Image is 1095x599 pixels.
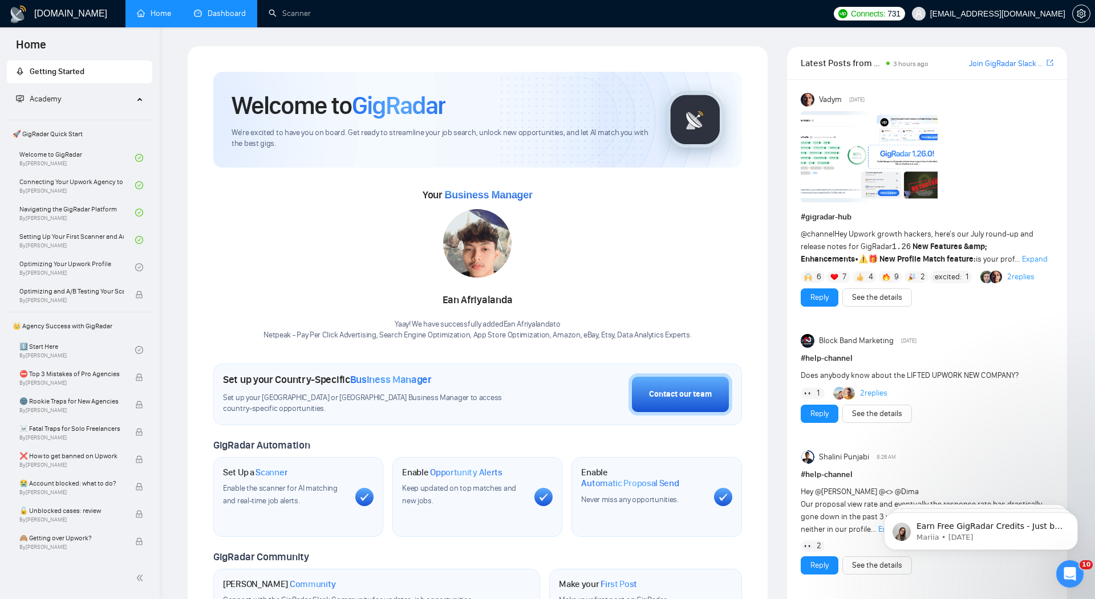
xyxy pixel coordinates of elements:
span: 1 [966,271,968,283]
span: 4 [869,271,873,283]
h1: [PERSON_NAME] [223,578,336,590]
span: By [PERSON_NAME] [19,434,124,441]
h1: Enable [402,467,502,478]
span: fund-projection-screen [16,95,24,103]
span: Opportunity Alerts [430,467,502,478]
img: Joaquin Arcardini [833,387,846,400]
span: 🎁 [868,254,878,264]
span: By [PERSON_NAME] [19,489,124,496]
img: gigradar-logo.png [667,91,724,148]
span: check-circle [135,346,143,354]
span: We're excited to have you on board. Get ready to streamline your job search, unlock new opportuni... [232,128,648,149]
span: check-circle [135,263,143,271]
span: setting [1073,9,1090,18]
img: ❤️ [830,273,838,281]
code: 1.26 [892,242,911,251]
span: GigRadar Community [213,551,309,563]
span: 6 [817,271,821,283]
img: 🙌 [804,273,812,281]
a: dashboardDashboard [194,9,246,18]
img: Vadym [801,93,814,107]
h1: # help-channel [801,468,1053,481]
iframe: Intercom live chat [1056,560,1084,588]
span: 3 hours ago [893,60,928,68]
span: Block Band Marketing [819,335,894,347]
li: Getting Started [7,60,152,83]
a: setting [1072,9,1090,18]
span: By [PERSON_NAME] [19,380,124,386]
span: lock [135,455,143,463]
span: ⚠️ [858,254,868,264]
a: Welcome to GigRadarBy[PERSON_NAME] [19,145,135,170]
span: check-circle [135,154,143,162]
span: :excited: [933,271,962,283]
span: Expand [1022,254,1048,264]
span: 1 [817,388,820,399]
span: Connects: [851,7,885,20]
a: Optimizing Your Upwork ProfileBy[PERSON_NAME] [19,255,135,280]
span: Does anybody know about the LIFTED UPWORK NEW COMPANY? [801,370,1019,380]
a: 2replies [860,388,887,399]
span: Latest Posts from the GigRadar Community [801,56,883,70]
div: Yaay! We have successfully added Ean Afriyalanda to [263,319,691,341]
span: Home [7,36,55,60]
a: Reply [810,291,829,304]
img: F09AC4U7ATU-image.png [801,111,938,202]
a: Setting Up Your First Scanner and Auto-BidderBy[PERSON_NAME] [19,227,135,252]
span: lock [135,537,143,545]
span: Automatic Proposal Send [581,478,679,489]
span: 🌚 Rookie Traps for New Agencies [19,396,124,407]
span: rocket [16,67,24,75]
a: See the details [852,291,902,304]
a: homeHome [137,9,171,18]
span: export [1047,58,1053,67]
span: lock [135,291,143,299]
span: Business Manager [350,373,432,386]
a: Connecting Your Upwork Agency to GigRadarBy[PERSON_NAME] [19,173,135,198]
span: ☠️ Fatal Traps for Solo Freelancers [19,423,124,434]
button: setting [1072,5,1090,23]
div: Contact our team [649,388,712,401]
a: export [1047,58,1053,68]
img: 1699271954658-IMG-20231101-WA0028.jpg [443,209,512,278]
span: lock [135,401,143,409]
h1: Set Up a [223,467,287,478]
span: Enable the scanner for AI matching and real-time job alerts. [223,483,338,506]
a: searchScanner [269,9,311,18]
span: 731 [887,7,900,20]
span: lock [135,483,143,491]
a: Navigating the GigRadar PlatformBy[PERSON_NAME] [19,200,135,225]
img: 👍 [856,273,864,281]
span: By [PERSON_NAME] [19,544,124,551]
span: Optimizing and A/B Testing Your Scanner for Better Results [19,286,124,297]
button: Contact our team [628,373,732,415]
a: 2replies [1007,271,1035,283]
span: First Post [601,578,637,590]
span: 2 [817,540,821,552]
span: Shalini Punjabi [819,451,869,463]
span: 🔓 Unblocked cases: review [19,505,124,516]
span: lock [135,510,143,518]
img: logo [9,5,27,23]
span: 😭 Account blocked: what to do? [19,478,124,489]
span: 9 [894,271,899,283]
span: By [PERSON_NAME] [19,407,124,414]
span: double-left [136,572,147,584]
span: 🚀 GigRadar Quick Start [8,123,151,145]
span: user [915,10,923,18]
span: Academy [30,94,61,104]
span: 🙈 Getting over Upwork? [19,532,124,544]
span: [DATE] [901,336,916,346]
a: See the details [852,559,902,572]
img: 🎉 [908,273,916,281]
span: lock [135,373,143,381]
button: Reply [801,405,838,423]
img: Block Band Marketing [801,334,814,348]
span: Academy [16,94,61,104]
span: 2 [920,271,925,283]
span: check-circle [135,181,143,189]
div: Ean Afriyalanda [263,291,691,310]
img: Adrien Foula [842,387,855,400]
